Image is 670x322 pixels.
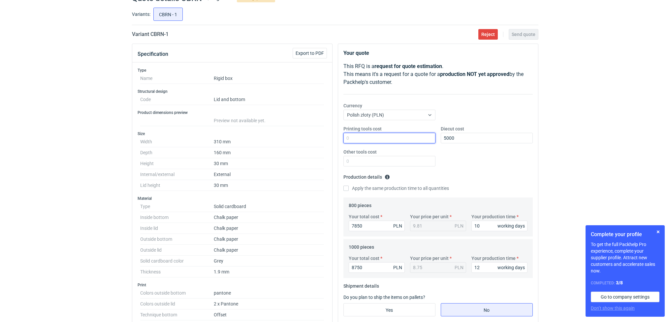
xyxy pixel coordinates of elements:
[132,11,150,18] label: Variants:
[654,228,662,236] button: Skip for now
[140,234,214,245] dt: Outside bottom
[214,136,324,147] dd: 310 mm
[455,264,463,271] div: PLN
[591,279,659,286] div: Completed:
[591,305,635,311] button: Don’t show this again
[138,282,327,288] h3: Print
[138,46,168,62] button: Specification
[349,262,405,273] input: 0
[214,73,324,84] dd: Rigid box
[214,147,324,158] dd: 160 mm
[343,50,369,56] strong: Your quote
[343,133,435,143] input: 0
[214,212,324,223] dd: Chalk paper
[140,309,214,320] dt: Technique bottom
[296,51,324,55] span: Export to PDF
[512,32,535,37] span: Send quote
[343,149,377,155] label: Other tools cost
[410,255,449,262] label: Your price per unit
[591,292,659,302] a: Go to company settings
[140,288,214,299] dt: Colors outside bottom
[455,223,463,229] div: PLN
[441,133,533,143] input: 0
[140,169,214,180] dt: Internal/external
[374,63,442,69] strong: request for quote estimation
[343,102,362,109] label: Currency
[140,245,214,256] dt: Outside lid
[214,180,324,191] dd: 30 mm
[214,169,324,180] dd: External
[138,196,327,201] h3: Material
[509,29,538,40] button: Send quote
[349,213,379,220] label: Your total cost
[343,156,435,166] input: 0
[140,180,214,191] dt: Lid height
[616,280,623,285] strong: 3 / 8
[140,147,214,158] dt: Depth
[471,255,516,262] label: Your production time
[347,112,384,118] span: Polish złoty (PLN)
[349,255,379,262] label: Your total cost
[478,29,498,40] button: Reject
[214,94,324,105] dd: Lid and bottom
[591,231,659,238] h1: Complete your profile
[214,223,324,234] dd: Chalk paper
[497,223,525,229] div: working days
[471,221,527,231] input: 0
[349,221,405,231] input: 0
[138,89,327,94] h3: Structural design
[343,303,435,316] label: Yes
[497,264,525,271] div: working days
[132,30,169,38] h2: Variant CBRN - 1
[343,185,449,192] label: Apply the same production time to all quantities
[138,68,327,73] h3: Type
[214,245,324,256] dd: Chalk paper
[481,32,495,37] span: Reject
[214,288,324,299] dd: pantone
[140,94,214,105] dt: Code
[138,131,327,136] h3: Size
[349,242,374,250] legend: 1000 pieces
[140,256,214,267] dt: Solid cardboard color
[591,241,659,274] p: To get the full Packhelp Pro experience, complete your supplier profile. Attract new customers an...
[153,8,183,21] label: CBRN - 1
[140,267,214,277] dt: Thickness
[393,223,402,229] div: PLN
[214,158,324,169] dd: 30 mm
[140,212,214,223] dt: Inside bottom
[343,125,382,132] label: Printing tools cost
[140,223,214,234] dt: Inside lid
[214,201,324,212] dd: Solid cardboard
[410,213,449,220] label: Your price per unit
[140,136,214,147] dt: Width
[349,200,371,208] legend: 800 pieces
[214,256,324,267] dd: Grey
[471,262,527,273] input: 0
[343,295,425,300] label: Do you plan to ship the items on pallets?
[140,201,214,212] dt: Type
[343,281,379,289] legend: Shipment details
[214,234,324,245] dd: Chalk paper
[440,71,509,77] strong: production NOT yet approved
[293,48,327,58] button: Export to PDF
[343,172,390,180] legend: Production details
[441,303,533,316] label: No
[138,110,327,115] h3: Product dimensions preview
[393,264,402,271] div: PLN
[140,299,214,309] dt: Colors outside lid
[140,73,214,84] dt: Name
[140,158,214,169] dt: Height
[214,118,266,123] span: Preview not available yet.
[441,125,464,132] label: Diecut cost
[343,62,533,86] p: This RFQ is a . This means it's a request for a quote for a by the Packhelp's customer.
[214,299,324,309] dd: 2 x Pantone
[214,267,324,277] dd: 1.9 mm
[471,213,516,220] label: Your production time
[214,309,324,320] dd: Offset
